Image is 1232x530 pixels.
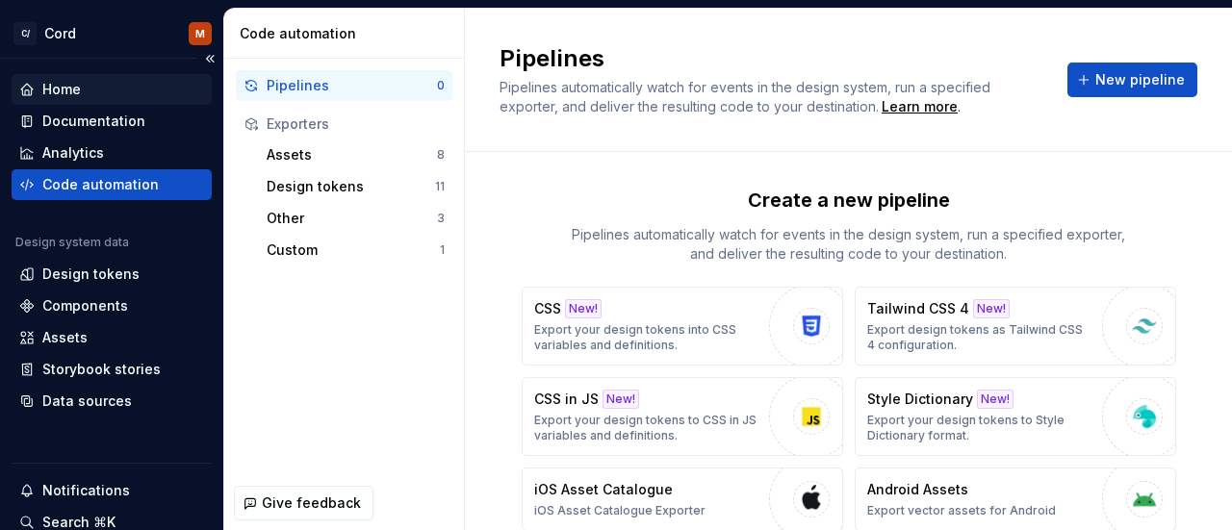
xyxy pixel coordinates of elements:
[267,145,437,164] div: Assets
[42,175,159,194] div: Code automation
[262,493,361,513] span: Give feedback
[42,112,145,131] div: Documentation
[560,225,1138,264] p: Pipelines automatically watch for events in the design system, run a specified exporter, and deli...
[42,391,132,411] div: Data sources
[1095,70,1185,89] span: New pipeline
[565,299,602,318] div: New!
[867,480,968,499] p: Android Assets
[522,287,843,366] button: CSSNew!Export your design tokens into CSS variables and definitions.
[42,80,81,99] div: Home
[12,259,212,290] a: Design tokens
[867,413,1092,443] p: Export your design tokens to Style Dictionary format.
[195,26,205,41] div: M
[236,70,452,101] button: Pipelines0
[435,179,445,194] div: 11
[13,22,37,45] div: C/
[867,299,969,318] p: Tailwind CSS 4
[867,503,1056,518] p: Export vector assets for Android
[267,76,437,95] div: Pipelines
[12,169,212,200] a: Code automation
[42,328,88,347] div: Assets
[867,390,973,409] p: Style Dictionary
[44,24,76,43] div: Cord
[259,139,452,170] button: Assets8
[267,240,440,260] div: Custom
[12,322,212,353] a: Assets
[534,390,599,409] p: CSS in JS
[196,45,223,72] button: Collapse sidebar
[259,203,452,234] button: Other3
[500,79,994,114] span: Pipelines automatically watch for events in the design system, run a specified exporter, and deli...
[534,322,759,353] p: Export your design tokens into CSS variables and definitions.
[12,138,212,168] a: Analytics
[240,24,456,43] div: Code automation
[12,386,212,416] a: Data sources
[437,211,445,226] div: 3
[12,475,212,506] button: Notifications
[267,209,437,228] div: Other
[855,377,1176,456] button: Style DictionaryNew!Export your design tokens to Style Dictionary format.
[437,78,445,93] div: 0
[42,296,128,315] div: Components
[534,480,673,499] p: iOS Asset Catalogue
[534,413,759,443] p: Export your design tokens to CSS in JS variables and definitions.
[879,100,961,114] span: .
[42,265,140,284] div: Design tokens
[259,171,452,202] button: Design tokens11
[534,503,706,518] p: iOS Asset Catalogue Exporter
[1067,63,1197,97] button: New pipeline
[267,114,445,134] div: Exporters
[12,290,212,321] a: Components
[42,360,161,379] div: Storybook stories
[534,299,561,318] p: CSS
[12,106,212,137] a: Documentation
[234,486,373,520] button: Give feedback
[603,390,639,409] div: New!
[500,43,1044,74] h2: Pipelines
[882,97,958,116] a: Learn more
[973,299,1010,318] div: New!
[267,177,435,196] div: Design tokens
[522,377,843,456] button: CSS in JSNew!Export your design tokens to CSS in JS variables and definitions.
[867,322,1092,353] p: Export design tokens as Tailwind CSS 4 configuration.
[15,235,129,250] div: Design system data
[437,147,445,163] div: 8
[42,143,104,163] div: Analytics
[42,481,130,500] div: Notifications
[855,287,1176,366] button: Tailwind CSS 4New!Export design tokens as Tailwind CSS 4 configuration.
[12,354,212,385] a: Storybook stories
[12,74,212,105] a: Home
[748,187,950,214] p: Create a new pipeline
[440,242,445,258] div: 1
[977,390,1014,409] div: New!
[4,13,219,54] button: C/CordM
[259,235,452,265] button: Custom1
